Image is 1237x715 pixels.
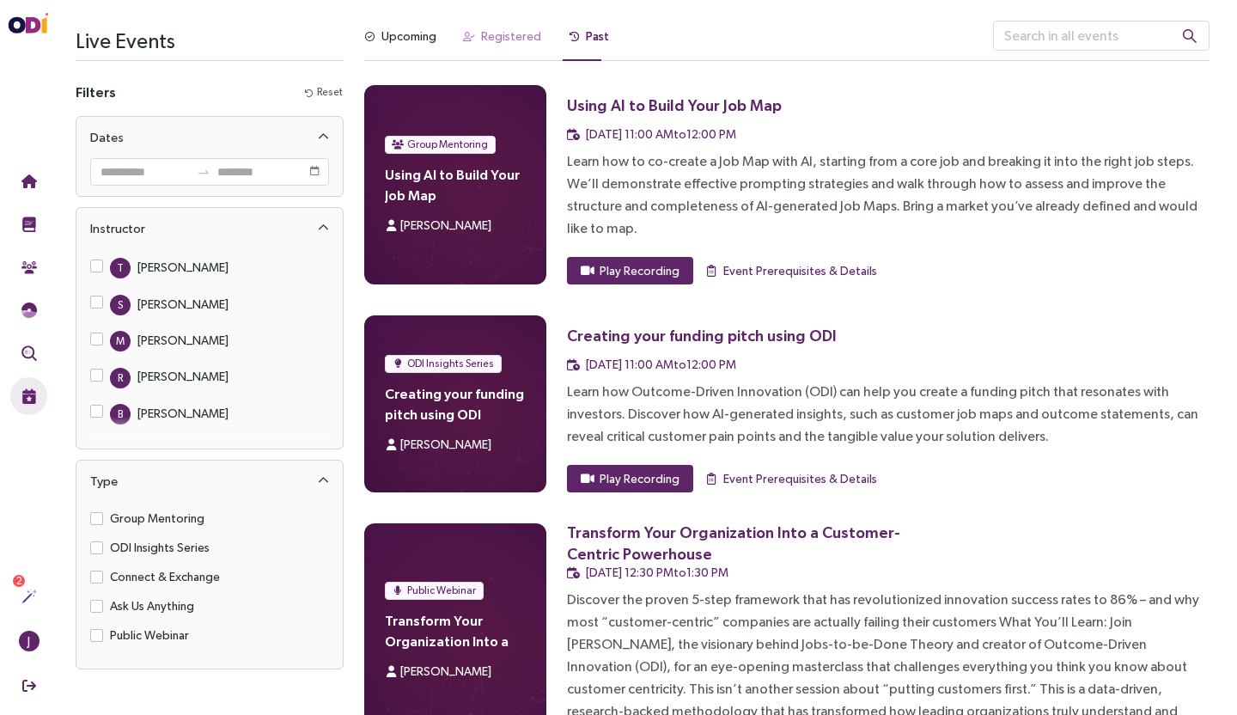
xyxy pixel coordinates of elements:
[76,208,343,249] div: Instructor
[21,302,37,318] img: JTBD Needs Framework
[385,383,526,425] h4: Creating your funding pitch using ODI
[118,404,123,425] span: B
[10,162,47,200] button: Home
[407,136,488,153] span: Group Mentoring
[704,465,878,492] button: Event Prerequisites & Details
[137,367,229,386] div: [PERSON_NAME]
[586,565,728,579] span: [DATE] 12:30 PM to 1:30 PM
[76,21,344,60] h3: Live Events
[103,538,216,557] span: ODI Insights Series
[1168,21,1211,51] button: search
[10,334,47,372] button: Outcome Validation
[1182,28,1197,44] span: search
[103,626,196,645] span: Public Webinar
[317,84,343,101] span: Reset
[13,575,25,587] sup: 2
[10,205,47,243] button: Training
[567,522,946,565] div: Transform Your Organization Into a Customer-Centric Powerhouse
[76,117,343,158] div: Dates
[400,437,491,451] span: [PERSON_NAME]
[10,377,47,415] button: Live Events
[90,218,145,239] div: Instructor
[197,165,210,179] span: to
[90,471,118,492] div: Type
[10,622,47,660] button: J
[385,610,526,651] h4: Transform Your Organization Into a Customer-Centric Powerhouse
[21,388,37,404] img: Live Events
[116,331,125,351] span: M
[400,218,491,232] span: [PERSON_NAME]
[118,368,123,388] span: R
[567,95,782,116] div: Using AI to Build Your Job Map
[723,261,877,280] span: Event Prerequisites & Details
[304,83,344,101] button: Reset
[103,596,201,615] span: Ask Us Anything
[481,27,541,46] div: Registered
[600,469,679,488] span: Play Recording
[21,589,37,604] img: Actions
[381,27,436,46] div: Upcoming
[567,465,693,492] button: Play Recording
[993,21,1210,51] input: Search in all events
[16,575,22,587] span: 2
[76,461,343,502] div: Type
[10,667,47,705] button: Sign Out
[586,27,609,46] div: Past
[704,257,878,284] button: Event Prerequisites & Details
[586,127,736,141] span: [DATE] 11:00 AM to 12:00 PM
[197,165,210,179] span: swap-right
[10,291,47,329] button: Needs Framework
[103,509,211,528] span: Group Mentoring
[137,258,229,277] div: [PERSON_NAME]
[600,261,679,280] span: Play Recording
[407,582,476,599] span: Public Webinar
[76,82,116,102] h4: Filters
[723,469,877,488] span: Event Prerequisites & Details
[21,345,37,361] img: Outcome Validation
[137,404,229,423] div: [PERSON_NAME]
[21,217,37,232] img: Training
[27,631,30,651] span: J
[118,295,123,315] span: S
[90,127,124,148] div: Dates
[400,664,491,678] span: [PERSON_NAME]
[407,355,494,372] span: ODI Insights Series
[10,248,47,286] button: Community
[567,257,693,284] button: Play Recording
[567,381,1210,448] div: Learn how Outcome-Driven Innovation (ODI) can help you create a funding pitch that resonates with...
[567,150,1210,240] div: Learn how to co-create a Job Map with AI, starting from a core job and breaking it into the right...
[10,577,47,615] button: Actions
[567,325,837,346] div: Creating your funding pitch using ODI
[586,357,736,371] span: [DATE] 11:00 AM to 12:00 PM
[21,260,37,275] img: Community
[103,567,227,586] span: Connect & Exchange
[385,164,526,205] h4: Using AI to Build Your Job Map
[137,295,229,314] div: [PERSON_NAME]
[117,258,124,278] span: T
[137,331,229,350] div: [PERSON_NAME]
